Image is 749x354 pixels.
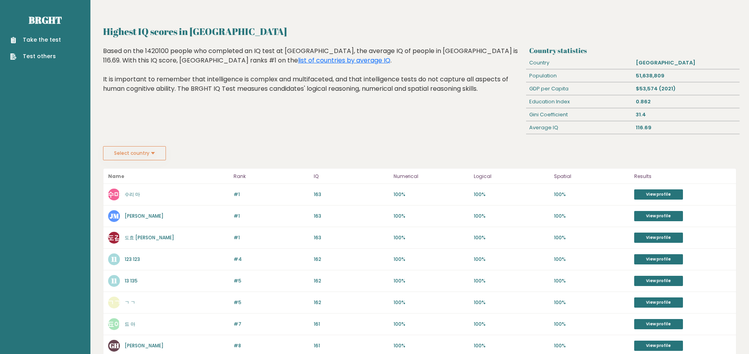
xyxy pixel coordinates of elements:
[526,121,633,134] div: Average IQ
[125,234,174,241] a: 도효 [PERSON_NAME]
[394,321,469,328] p: 100%
[111,276,117,285] text: 11
[394,299,469,306] p: 100%
[554,172,629,181] p: Spatial
[394,277,469,284] p: 100%
[314,234,389,241] p: 163
[474,172,549,181] p: Logical
[474,191,549,198] p: 100%
[474,342,549,349] p: 100%
[394,234,469,241] p: 100%
[633,121,740,134] div: 116.69
[314,172,389,181] p: IQ
[634,189,683,200] a: View profile
[234,321,309,328] p: #7
[394,213,469,220] p: 100%
[125,321,135,327] a: 됴 아
[314,277,389,284] p: 162
[10,36,61,44] a: Take the test
[554,342,629,349] p: 100%
[394,256,469,263] p: 100%
[110,211,119,220] text: JM
[125,342,164,349] a: [PERSON_NAME]
[298,56,390,65] a: list of countries by average IQ
[107,319,121,328] text: 됴아
[107,233,121,242] text: 도김
[125,299,135,306] a: ㄱ ㄱ
[103,46,523,105] div: Based on the 1420100 people who completed an IQ test at [GEOGRAPHIC_DATA], the average IQ of peop...
[394,172,469,181] p: Numerical
[234,191,309,198] p: #1
[234,172,309,181] p: Rank
[109,341,119,350] text: GH
[474,234,549,241] p: 100%
[526,57,633,69] div: Country
[107,298,121,307] text: ㄱㄱ
[554,299,629,306] p: 100%
[314,213,389,220] p: 163
[103,24,736,39] h2: Highest IQ scores in [GEOGRAPHIC_DATA]
[474,299,549,306] p: 100%
[234,342,309,349] p: #8
[633,83,740,95] div: $53,574 (2021)
[108,173,124,180] b: Name
[634,276,683,286] a: View profile
[554,213,629,220] p: 100%
[314,299,389,306] p: 162
[234,256,309,263] p: #4
[554,277,629,284] p: 100%
[111,255,117,264] text: 11
[394,342,469,349] p: 100%
[103,146,166,160] button: Select country
[633,70,740,82] div: 51,638,809
[633,95,740,108] div: 0.862
[634,297,683,308] a: View profile
[634,172,731,181] p: Results
[633,57,740,69] div: [GEOGRAPHIC_DATA]
[634,254,683,264] a: View profile
[29,14,62,26] a: Brght
[234,234,309,241] p: #1
[554,234,629,241] p: 100%
[474,256,549,263] p: 100%
[394,191,469,198] p: 100%
[634,319,683,329] a: View profile
[314,321,389,328] p: 161
[529,46,736,55] h3: Country statistics
[125,256,140,262] a: 123 123
[107,190,121,199] text: 수마
[234,213,309,220] p: #1
[234,299,309,306] p: #5
[634,211,683,221] a: View profile
[474,213,549,220] p: 100%
[474,277,549,284] p: 100%
[526,83,633,95] div: GDP per Capita
[634,233,683,243] a: View profile
[526,95,633,108] div: Education Index
[125,277,138,284] a: 13 135
[554,321,629,328] p: 100%
[554,256,629,263] p: 100%
[633,108,740,121] div: 31.4
[314,342,389,349] p: 161
[526,70,633,82] div: Population
[474,321,549,328] p: 100%
[526,108,633,121] div: Gini Coefficient
[234,277,309,284] p: #5
[314,191,389,198] p: 163
[125,191,140,198] a: 수리 마
[10,52,61,61] a: Test others
[634,341,683,351] a: View profile
[314,256,389,263] p: 162
[125,213,164,219] a: [PERSON_NAME]
[554,191,629,198] p: 100%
